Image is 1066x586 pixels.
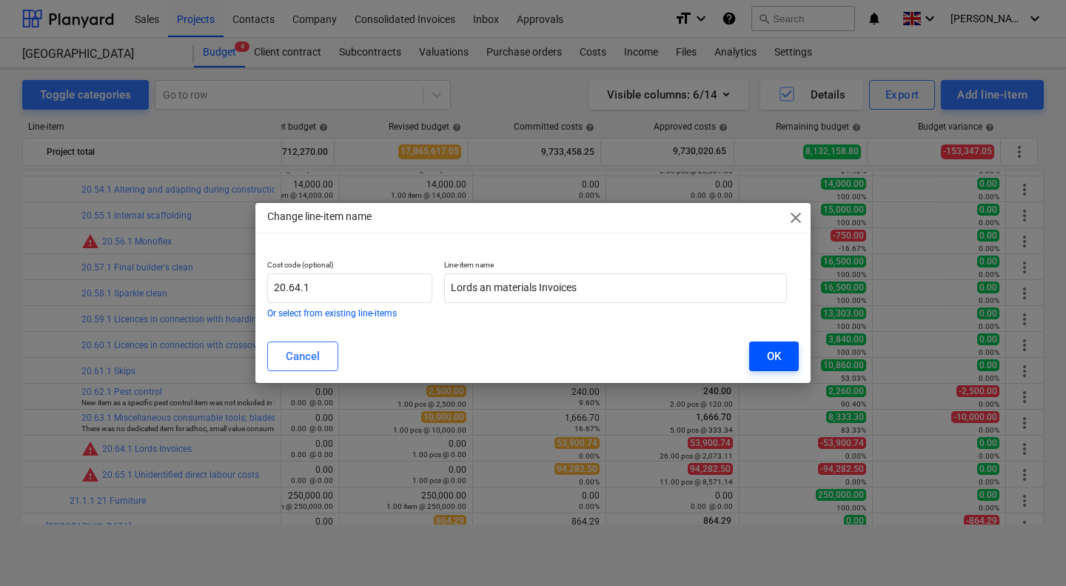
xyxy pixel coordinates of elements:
[444,260,787,273] p: Line-item name
[286,347,320,366] div: Cancel
[992,515,1066,586] iframe: Chat Widget
[267,260,432,273] p: Cost code (optional)
[749,342,799,371] button: OK
[267,309,397,318] button: Or select from existing line-items
[787,209,805,227] span: close
[767,347,781,366] div: OK
[267,342,338,371] button: Cancel
[267,209,372,224] p: Change line-item name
